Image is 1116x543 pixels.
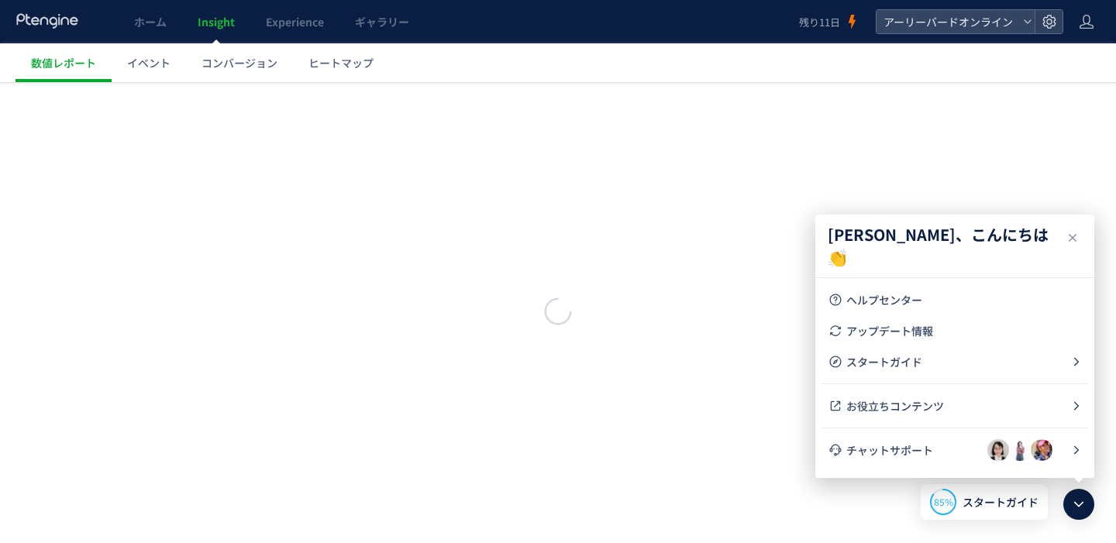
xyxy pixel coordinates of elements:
[355,14,409,29] span: ギャラリー
[963,494,1038,510] span: スタートガイド
[846,442,987,458] span: チャットサポート
[201,55,277,70] span: コンバージョン
[828,224,1063,268] span: [PERSON_NAME]、こんにちは 👏
[846,323,1082,339] span: アップデート情報
[31,55,96,70] span: 数値レポート
[828,315,1082,346] a: アップデート情報
[799,15,840,29] span: 残り11日
[266,14,324,29] span: Experience
[846,354,1071,369] span: スタートガイド
[308,55,374,70] span: ヒートマップ
[987,439,1009,461] img: Profile image for Hana
[879,10,1017,33] span: アーリーバードオンライン
[846,398,1071,414] span: お役立ちコンテンツ
[1031,439,1052,461] img: Profile image for 北田
[127,55,170,70] span: イベント
[134,14,167,29] span: ホーム
[934,495,953,508] span: 85%
[198,14,235,29] span: Insight
[828,284,1082,315] a: ヘルプセンター
[1009,439,1031,461] img: Profile image for victoria
[846,292,1082,308] span: ヘルプセンター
